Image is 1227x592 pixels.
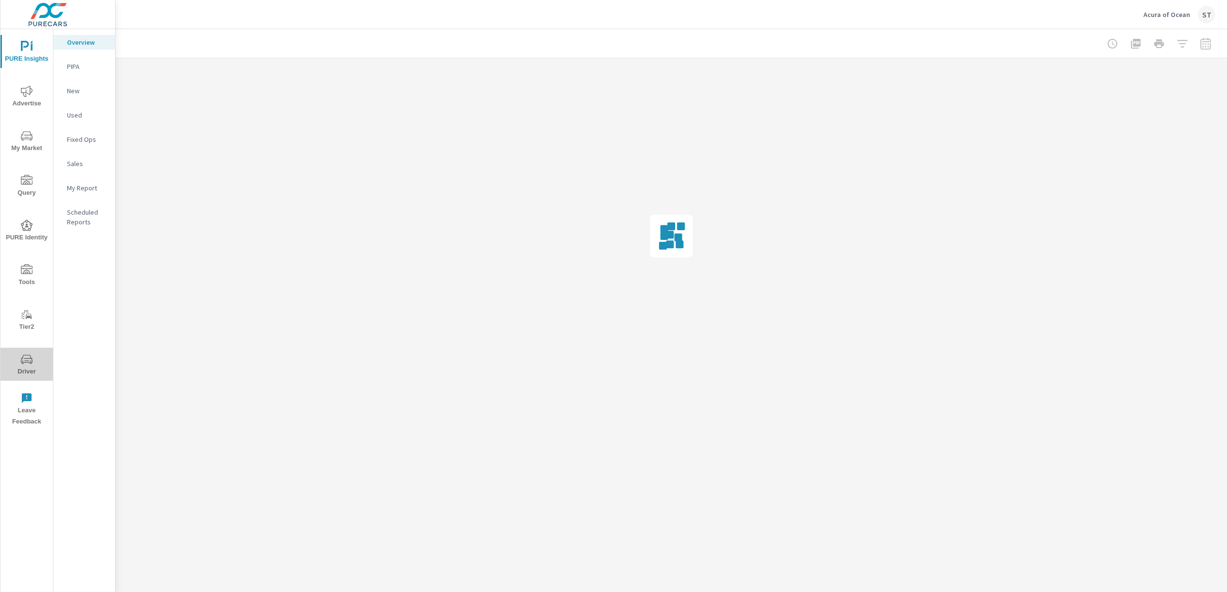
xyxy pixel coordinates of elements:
div: ST [1198,6,1215,23]
p: Scheduled Reports [67,207,107,227]
span: Query [3,175,50,199]
div: Scheduled Reports [53,205,115,229]
div: My Report [53,181,115,195]
div: Overview [53,35,115,50]
div: Fixed Ops [53,132,115,147]
div: PIPA [53,59,115,74]
p: Overview [67,37,107,47]
span: Advertise [3,85,50,109]
p: New [67,86,107,96]
p: Used [67,110,107,120]
p: Sales [67,159,107,169]
div: Used [53,108,115,122]
p: Acura of Ocean [1144,10,1190,19]
p: My Report [67,183,107,193]
span: PURE Identity [3,220,50,243]
span: Driver [3,354,50,377]
div: New [53,84,115,98]
span: My Market [3,130,50,154]
span: Tools [3,264,50,288]
div: Sales [53,156,115,171]
span: Tier2 [3,309,50,333]
div: nav menu [0,29,53,431]
span: Leave Feedback [3,392,50,427]
p: Fixed Ops [67,135,107,144]
span: PURE Insights [3,41,50,65]
p: PIPA [67,62,107,71]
